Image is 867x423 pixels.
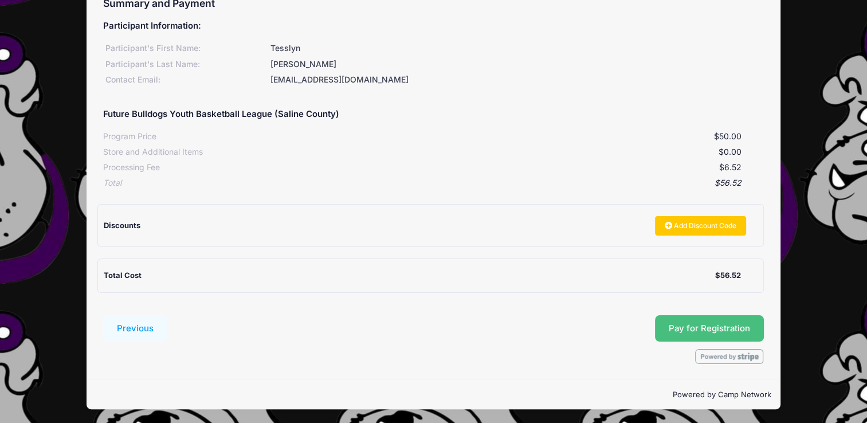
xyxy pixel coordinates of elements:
[103,42,268,54] div: Participant's First Name:
[103,177,121,189] div: Total
[160,162,741,174] div: $6.52
[104,221,140,230] span: Discounts
[715,270,741,281] div: $56.52
[103,131,156,143] div: Program Price
[268,58,763,70] div: [PERSON_NAME]
[103,21,763,32] h5: Participant Information:
[96,389,771,401] p: Powered by Camp Network
[103,162,160,174] div: Processing Fee
[203,146,741,158] div: $0.00
[103,74,268,86] div: Contact Email:
[103,315,167,342] button: Previous
[268,74,763,86] div: [EMAIL_ADDRESS][DOMAIN_NAME]
[104,270,715,281] div: Total Cost
[121,177,741,189] div: $56.52
[714,131,742,141] span: $50.00
[103,58,268,70] div: Participant's Last Name:
[268,42,763,54] div: Tesslyn
[655,216,747,236] a: Add Discount Code
[103,146,203,158] div: Store and Additional Items
[103,109,339,120] h5: Future Bulldogs Youth Basketball League (Saline County)
[655,315,764,342] button: Pay for Registration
